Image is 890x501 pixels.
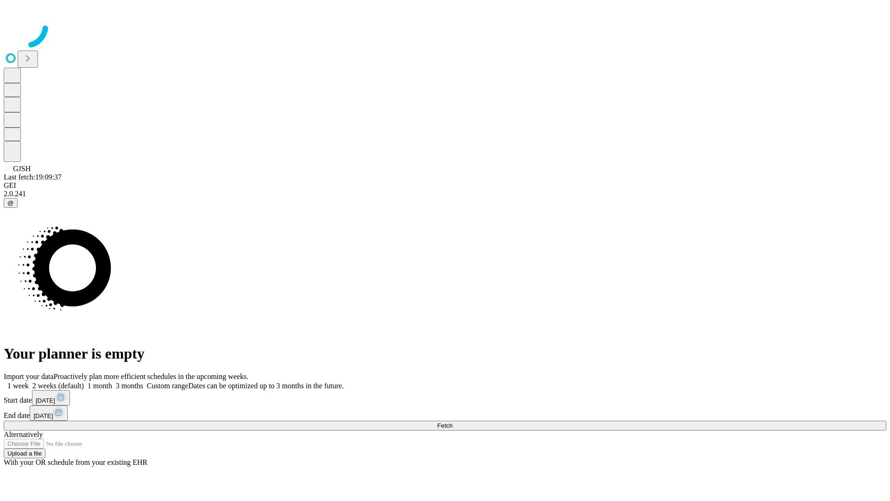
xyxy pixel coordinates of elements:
[4,173,62,181] span: Last fetch: 19:09:37
[4,421,886,430] button: Fetch
[30,405,68,421] button: [DATE]
[54,373,248,380] span: Proactively plan more efficient schedules in the upcoming weeks.
[116,382,143,390] span: 3 months
[32,382,84,390] span: 2 weeks (default)
[4,181,886,190] div: GEI
[7,382,29,390] span: 1 week
[88,382,112,390] span: 1 month
[36,397,55,404] span: [DATE]
[4,198,18,208] button: @
[437,422,452,429] span: Fetch
[188,382,343,390] span: Dates can be optimized up to 3 months in the future.
[7,199,14,206] span: @
[4,373,54,380] span: Import your data
[4,405,886,421] div: End date
[4,190,886,198] div: 2.0.241
[4,430,43,438] span: Alternatively
[4,345,886,362] h1: Your planner is empty
[4,390,886,405] div: Start date
[32,390,70,405] button: [DATE]
[147,382,188,390] span: Custom range
[13,165,31,173] span: GJSH
[4,458,147,466] span: With your OR schedule from your existing EHR
[4,449,45,458] button: Upload a file
[33,412,53,419] span: [DATE]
